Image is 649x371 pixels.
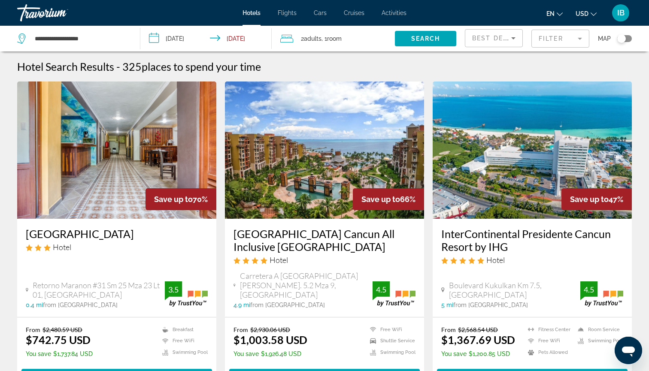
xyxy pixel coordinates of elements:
[441,333,515,346] ins: $1,367.69 USD
[165,284,182,295] div: 3.5
[441,255,623,265] div: 5 star Hotel
[270,255,288,265] span: Hotel
[301,33,321,45] span: 2
[472,35,517,42] span: Best Deals
[26,350,93,357] p: $1,737.84 USD
[26,350,51,357] span: You save
[531,29,589,48] button: Filter
[158,349,208,356] li: Swimming Pool
[366,349,415,356] li: Swimming Pool
[580,284,597,295] div: 4.5
[441,350,467,357] span: You save
[441,350,515,357] p: $1,200.85 USD
[53,242,71,252] span: Hotel
[240,271,373,299] span: Carretera A [GEOGRAPHIC_DATA][PERSON_NAME]. 5.2 Mza 9, [GEOGRAPHIC_DATA]
[573,326,623,333] li: Room Service
[26,242,208,252] div: 3 star Hotel
[617,9,625,17] span: IB
[395,31,456,46] button: Search
[234,333,307,346] ins: $1,003.58 USD
[382,9,406,16] a: Activities
[598,33,611,45] span: Map
[327,35,342,42] span: Room
[158,338,208,345] li: Free WiFi
[561,188,632,210] div: 47%
[26,326,40,333] span: From
[411,35,440,42] span: Search
[243,9,261,16] a: Hotels
[361,195,400,204] span: Save up to
[366,338,415,345] li: Shuttle Service
[234,302,250,308] span: 4.9 mi
[611,35,632,42] button: Toggle map
[165,281,208,307] img: trustyou-badge.svg
[250,326,290,333] del: $2,930.06 USD
[573,338,623,345] li: Swimming Pool
[433,81,632,219] img: Hotel image
[272,26,395,51] button: Travelers: 2 adults, 0 children
[441,227,623,253] a: InterContinental Presidente Cancun Resort by IHG
[225,81,424,219] img: Hotel image
[146,188,216,210] div: 70%
[449,281,580,299] span: Boulevard Kukulkan Km 7.5, [GEOGRAPHIC_DATA]
[453,302,528,308] span: from [GEOGRAPHIC_DATA]
[486,255,505,265] span: Hotel
[250,302,325,308] span: from [GEOGRAPHIC_DATA]
[321,33,342,45] span: , 1
[610,4,632,22] button: User Menu
[524,349,573,356] li: Pets Allowed
[234,255,415,265] div: 4 star Hotel
[234,350,307,357] p: $1,926.48 USD
[441,302,453,308] span: 5 mi
[17,81,216,219] img: Hotel image
[524,338,573,345] li: Free WiFi
[366,326,415,333] li: Free WiFi
[116,60,120,73] span: -
[373,284,390,295] div: 4.5
[140,26,272,51] button: Check-in date: Sep 20, 2025 Check-out date: Sep 27, 2025
[314,9,327,16] a: Cars
[546,10,555,17] span: en
[570,195,609,204] span: Save up to
[43,302,118,308] span: from [GEOGRAPHIC_DATA]
[344,9,364,16] a: Cruises
[122,60,261,73] h2: 325
[158,326,208,333] li: Breakfast
[546,7,563,20] button: Change language
[576,7,597,20] button: Change currency
[472,33,516,43] mat-select: Sort by
[26,333,91,346] ins: $742.75 USD
[33,281,165,299] span: Retorno Maranon #31 Sm 25 Mza 23 Lt 01, [GEOGRAPHIC_DATA]
[26,302,43,308] span: 0.4 mi
[576,10,588,17] span: USD
[373,281,415,307] img: trustyou-badge.svg
[154,195,193,204] span: Save up to
[17,60,114,73] h1: Hotel Search Results
[234,350,259,357] span: You save
[142,60,261,73] span: places to spend your time
[26,227,208,240] a: [GEOGRAPHIC_DATA]
[353,188,424,210] div: 66%
[42,326,82,333] del: $2,480.59 USD
[524,326,573,333] li: Fitness Center
[234,326,248,333] span: From
[615,337,642,364] iframe: Кнопка запуска окна обмена сообщениями
[17,2,103,24] a: Travorium
[580,281,623,307] img: trustyou-badge.svg
[441,326,456,333] span: From
[458,326,498,333] del: $2,568.54 USD
[234,227,415,253] a: [GEOGRAPHIC_DATA] Cancun All Inclusive [GEOGRAPHIC_DATA]
[278,9,297,16] a: Flights
[304,35,321,42] span: Adults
